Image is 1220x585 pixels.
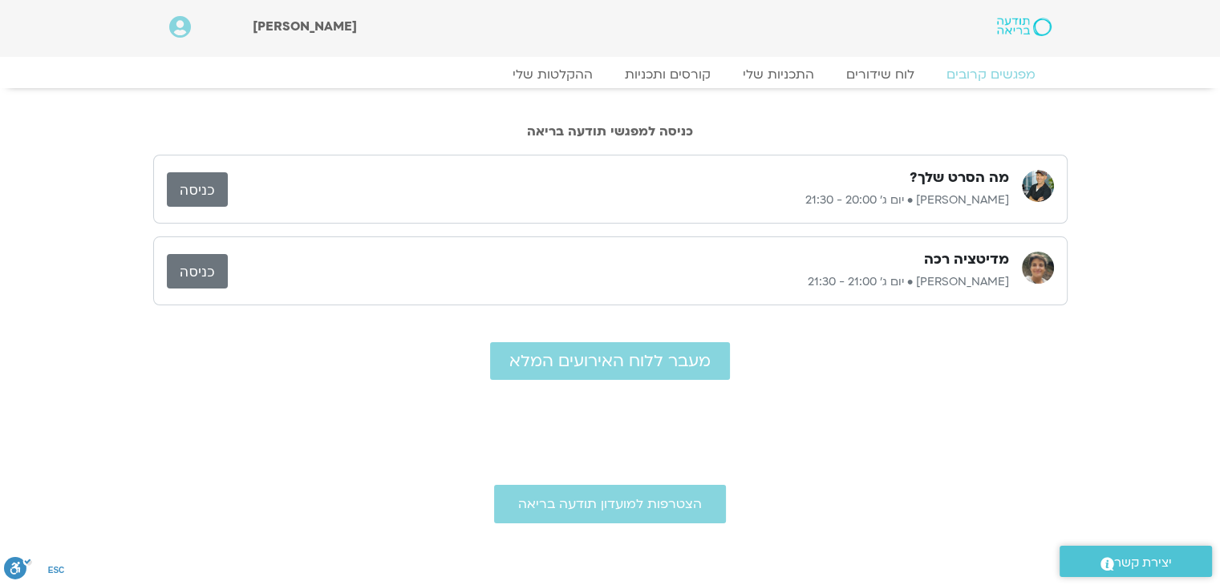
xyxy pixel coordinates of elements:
[609,67,727,83] a: קורסים ותכניות
[1022,170,1054,202] img: ג'יוואן ארי בוסתן
[924,250,1009,269] h3: מדיטציה רכה
[253,18,357,35] span: [PERSON_NAME]
[1060,546,1212,577] a: יצירת קשר
[167,254,228,288] a: כניסה
[830,67,930,83] a: לוח שידורים
[910,168,1009,188] h3: מה הסרט שלך?
[1022,252,1054,284] img: נעם גרייף
[1114,552,1172,574] span: יצירת קשר
[930,67,1052,83] a: מפגשים קרובים
[518,497,702,511] span: הצטרפות למועדון תודעה בריאה
[727,67,830,83] a: התכניות שלי
[509,352,711,370] span: מעבר ללוח האירועים המלא
[167,172,228,207] a: כניסה
[228,191,1009,210] p: [PERSON_NAME] • יום ג׳ 20:00 - 21:30
[494,485,726,523] a: הצטרפות למועדון תודעה בריאה
[169,67,1052,83] nav: Menu
[497,67,609,83] a: ההקלטות שלי
[153,124,1068,139] h2: כניסה למפגשי תודעה בריאה
[228,272,1009,292] p: [PERSON_NAME] • יום ג׳ 21:00 - 21:30
[490,342,730,380] a: מעבר ללוח האירועים המלא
